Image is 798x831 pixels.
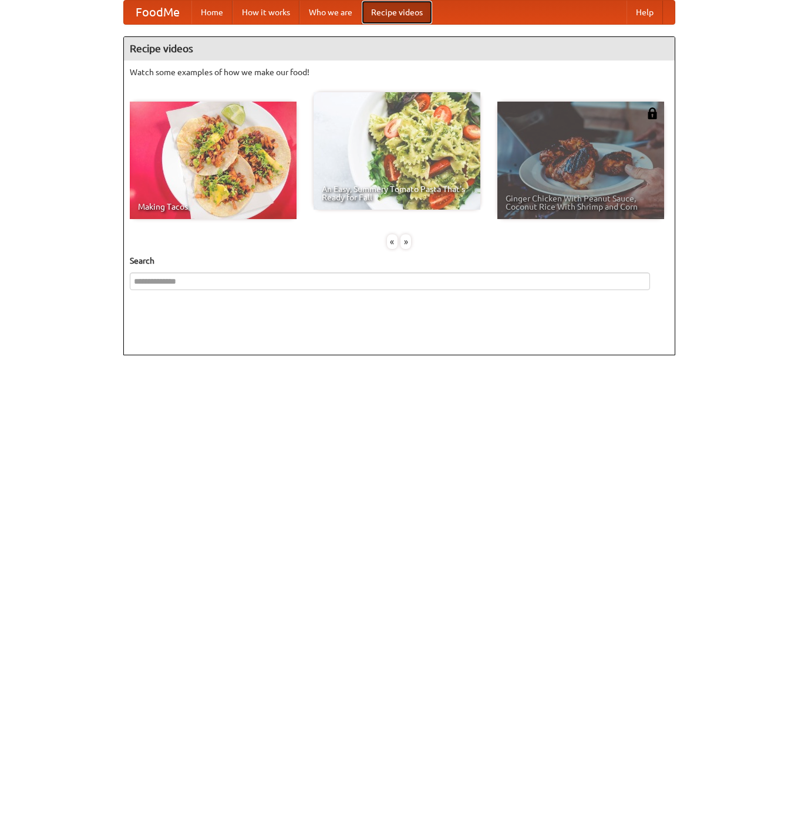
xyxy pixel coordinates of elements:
div: « [387,234,398,249]
p: Watch some examples of how we make our food! [130,66,669,78]
h4: Recipe videos [124,37,675,60]
div: » [400,234,411,249]
span: An Easy, Summery Tomato Pasta That's Ready for Fall [322,185,472,201]
a: An Easy, Summery Tomato Pasta That's Ready for Fall [314,92,480,210]
a: Making Tacos [130,102,297,219]
span: Making Tacos [138,203,288,211]
a: Who we are [299,1,362,24]
a: Home [191,1,233,24]
a: FoodMe [124,1,191,24]
img: 483408.png [647,107,658,119]
a: Help [627,1,663,24]
a: Recipe videos [362,1,432,24]
h5: Search [130,255,669,267]
a: How it works [233,1,299,24]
